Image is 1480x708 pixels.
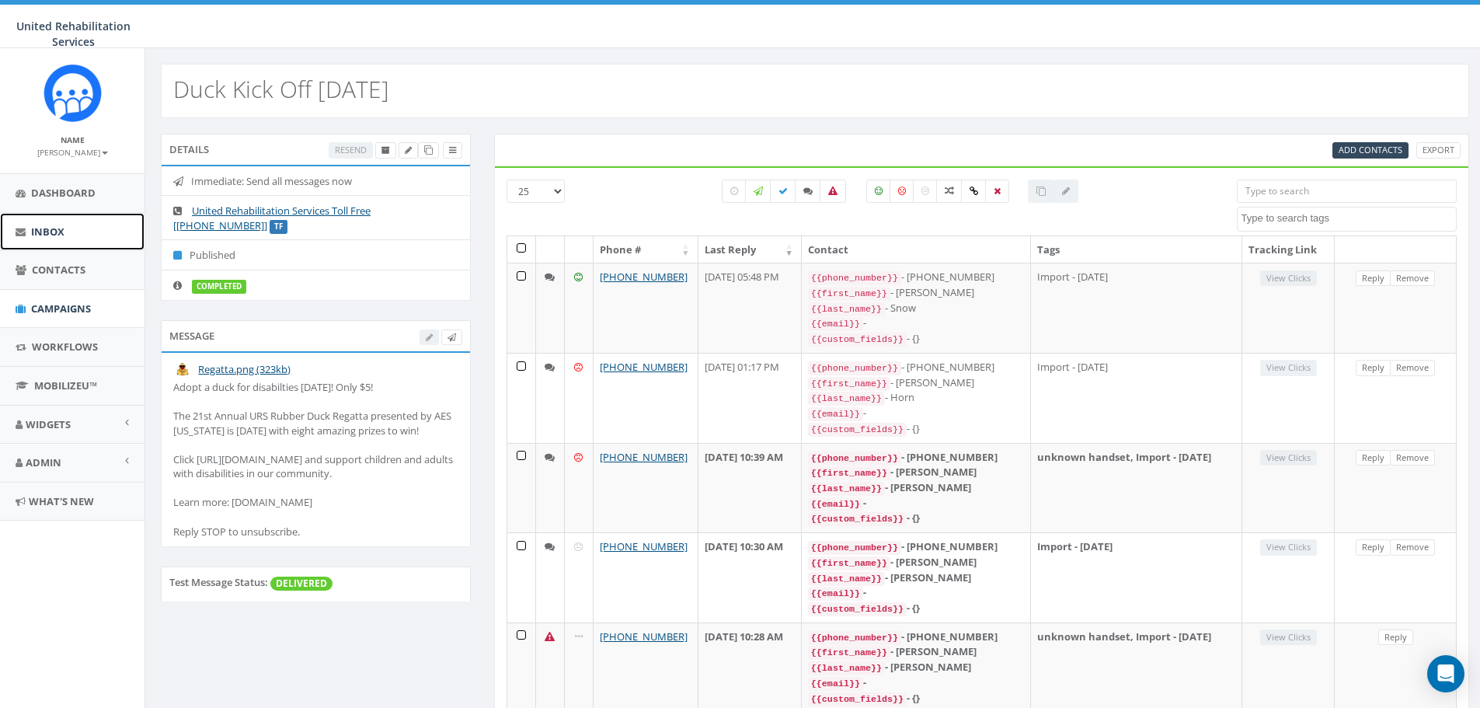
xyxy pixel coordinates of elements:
[270,220,287,234] label: TF
[1031,263,1242,353] td: Import - [DATE]
[808,660,1024,675] div: - [PERSON_NAME]
[808,450,1024,466] div: - [PHONE_NUMBER]
[173,250,190,260] i: Published
[808,360,1024,375] div: - [PHONE_NUMBER]
[808,421,1024,437] div: - {}
[808,587,863,601] code: {{email}}
[1241,211,1456,225] textarea: Search
[1356,539,1391,556] a: Reply
[600,450,688,464] a: [PHONE_NUMBER]
[808,407,863,421] code: {{email}}
[808,692,907,706] code: {{custom_fields}}
[1378,630,1413,646] a: Reply
[808,316,1024,331] div: -
[61,134,85,145] small: Name
[808,287,890,301] code: {{first_name}}
[808,556,890,570] code: {{first_name}}
[26,417,71,431] span: Widgets
[449,144,456,155] span: View Campaign Delivery Statistics
[808,465,1024,480] div: - [PERSON_NAME]
[31,225,64,239] span: Inbox
[169,575,268,590] label: Test Message Status:
[1356,270,1391,287] a: Reply
[808,302,885,316] code: {{last_name}}
[1031,532,1242,623] td: Import - [DATE]
[37,147,108,158] small: [PERSON_NAME]
[173,380,458,539] div: Adopt a duck for disabilties [DATE]! Only $5! The 21st Annual URS Rubber Duck Regatta presented b...
[808,466,890,480] code: {{first_name}}
[808,677,863,691] code: {{email}}
[808,452,901,466] code: {{phone_number}}
[29,494,94,508] span: What's New
[808,675,1024,691] div: -
[32,263,85,277] span: Contacts
[913,180,938,203] label: Neutral
[1237,180,1457,203] input: Type to search
[31,186,96,200] span: Dashboard
[32,340,98,354] span: Workflows
[1356,450,1391,466] a: Reply
[1390,360,1435,376] a: Remove
[1390,450,1435,466] a: Remove
[936,180,963,203] label: Mixed
[808,539,1024,555] div: - [PHONE_NUMBER]
[795,180,821,203] label: Replied
[770,180,796,203] label: Delivered
[866,180,891,203] label: Positive
[1332,142,1409,159] a: Add Contacts
[808,317,863,331] code: {{email}}
[890,180,914,203] label: Negative
[808,482,885,496] code: {{last_name}}
[745,180,771,203] label: Sending
[808,270,1024,285] div: - [PHONE_NUMBER]
[44,64,102,122] img: Rally_Corp_Icon_1.png
[1427,655,1464,692] div: Open Intercom Messenger
[808,333,907,347] code: {{custom_fields}}
[162,166,470,197] li: Immediate: Send all messages now
[808,644,1024,660] div: - [PERSON_NAME]
[600,270,688,284] a: [PHONE_NUMBER]
[808,570,1024,586] div: - [PERSON_NAME]
[808,541,901,555] code: {{phone_number}}
[808,585,1024,601] div: -
[808,646,890,660] code: {{first_name}}
[1416,142,1461,159] a: Export
[808,480,1024,496] div: - [PERSON_NAME]
[808,630,1024,645] div: - [PHONE_NUMBER]
[808,555,1024,570] div: - [PERSON_NAME]
[698,443,802,533] td: [DATE] 10:39 AM
[37,145,108,159] a: [PERSON_NAME]
[808,602,907,616] code: {{custom_fields}}
[698,263,802,353] td: [DATE] 05:48 PM
[600,539,688,553] a: [PHONE_NUMBER]
[808,511,1024,526] div: - {}
[808,572,885,586] code: {{last_name}}
[808,271,901,285] code: {{phone_number}}
[820,180,846,203] label: Bounced
[192,280,246,294] label: completed
[381,144,390,155] span: Archive Campaign
[198,362,291,376] a: Regatta.png (323kb)
[808,375,1024,391] div: - [PERSON_NAME]
[808,691,1024,706] div: - {}
[173,76,389,102] h2: Duck Kick Off [DATE]
[405,144,412,155] span: Edit Campaign Title
[722,180,747,203] label: Pending
[808,390,1024,406] div: - Horn
[698,532,802,623] td: [DATE] 10:30 AM
[424,144,433,155] span: Clone Campaign
[808,285,1024,301] div: - [PERSON_NAME]
[1031,353,1242,443] td: Import - [DATE]
[16,19,131,49] span: United Rehabilitation Services
[808,377,890,391] code: {{first_name}}
[1339,144,1402,155] span: CSV files only
[808,512,907,526] code: {{custom_fields}}
[808,423,907,437] code: {{custom_fields}}
[1390,270,1435,287] a: Remove
[1356,360,1391,376] a: Reply
[270,577,333,591] span: DELIVERED
[594,236,698,263] th: Phone #: activate to sort column ascending
[26,455,61,469] span: Admin
[600,360,688,374] a: [PHONE_NUMBER]
[1242,236,1335,263] th: Tracking Link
